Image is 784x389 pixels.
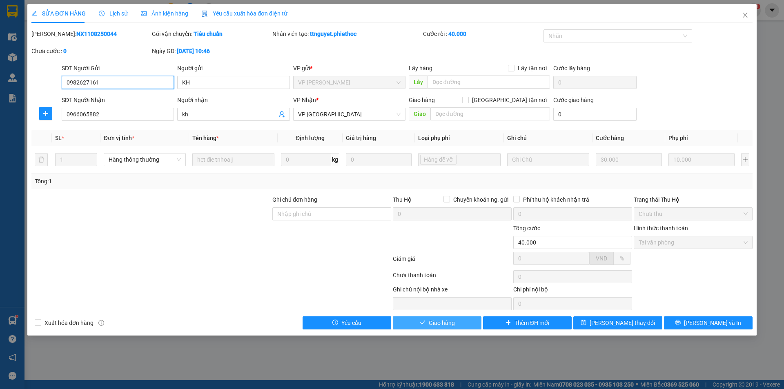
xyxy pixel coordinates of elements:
[668,135,688,141] span: Phụ phí
[392,271,512,285] div: Chưa thanh toán
[152,47,271,56] div: Ngày GD:
[303,316,391,329] button: exclamation-circleYêu cầu
[346,135,376,141] span: Giá trị hàng
[192,153,274,166] input: VD: Bàn, Ghế
[675,320,681,326] span: printer
[450,195,512,204] span: Chuyển khoản ng. gửi
[201,11,208,17] img: icon
[177,48,210,54] b: [DATE] 10:46
[553,65,590,71] label: Cước lấy hàng
[573,316,662,329] button: save[PERSON_NAME] thay đổi
[620,255,624,262] span: %
[35,153,48,166] button: delete
[513,225,540,231] span: Tổng cước
[177,96,290,104] div: Người nhận
[409,97,435,103] span: Giao hàng
[634,225,688,231] label: Hình thức thanh toán
[99,11,105,16] span: clock-circle
[514,318,549,327] span: Thêm ĐH mới
[99,10,128,17] span: Lịch sử
[293,97,316,103] span: VP Nhận
[520,195,592,204] span: Phí thu hộ khách nhận trả
[393,196,412,203] span: Thu Hộ
[742,12,748,18] span: close
[513,285,632,297] div: Chi phí nội bộ
[469,96,550,104] span: [GEOGRAPHIC_DATA] tận nơi
[420,320,425,326] span: check
[141,11,147,16] span: picture
[192,135,219,141] span: Tên hàng
[310,31,356,37] b: ttnguyet.phiethoc
[664,316,753,329] button: printer[PERSON_NAME] và In
[41,318,97,327] span: Xuất hóa đơn hàng
[428,76,550,89] input: Dọc đường
[429,318,455,327] span: Giao hàng
[62,96,174,104] div: SĐT Người Nhận
[392,254,512,269] div: Giảm giá
[415,130,503,146] th: Loại phụ phí
[76,31,117,37] b: NX1108250044
[346,153,412,166] input: 0
[272,196,317,203] label: Ghi chú đơn hàng
[332,320,338,326] span: exclamation-circle
[63,48,67,54] b: 0
[31,47,150,56] div: Chưa cước :
[596,153,662,166] input: 0
[553,108,637,121] input: Cước giao hàng
[40,110,52,117] span: plus
[483,316,572,329] button: plusThêm ĐH mới
[596,255,607,262] span: VND
[393,285,512,297] div: Ghi chú nội bộ nhà xe
[296,135,325,141] span: Định lượng
[278,111,285,118] span: user-add
[298,76,401,89] span: VP Nguyễn Xiển
[448,31,466,37] b: 40.000
[272,207,391,220] input: Ghi chú đơn hàng
[31,29,150,38] div: [PERSON_NAME]:
[506,320,511,326] span: plus
[272,29,421,38] div: Nhân viên tạo:
[409,107,430,120] span: Giao
[393,316,481,329] button: checkGiao hàng
[596,135,624,141] span: Cước hàng
[39,107,52,120] button: plus
[423,29,542,38] div: Cước rồi :
[639,208,748,220] span: Chưa thu
[35,177,303,186] div: Tổng: 1
[177,64,290,73] div: Người gửi
[590,318,655,327] span: [PERSON_NAME] thay đổi
[684,318,741,327] span: [PERSON_NAME] và In
[62,64,174,73] div: SĐT Người Gửi
[341,318,361,327] span: Yêu cầu
[201,10,287,17] span: Yêu cầu xuất hóa đơn điện tử
[514,64,550,73] span: Lấy tận nơi
[581,320,586,326] span: save
[734,4,757,27] button: Close
[331,153,339,166] span: kg
[420,155,457,164] span: Hàng dễ vỡ
[553,76,637,89] input: Cước lấy hàng
[409,65,432,71] span: Lấy hàng
[741,153,749,166] button: plus
[98,320,104,326] span: info-circle
[141,10,188,17] span: Ảnh kiện hàng
[298,108,401,120] span: VP Thái Bình
[430,107,550,120] input: Dọc đường
[31,11,37,16] span: edit
[507,153,589,166] input: Ghi Chú
[639,236,748,249] span: Tại văn phòng
[194,31,223,37] b: Tiêu chuẩn
[634,195,753,204] div: Trạng thái Thu Hộ
[109,153,181,166] span: Hàng thông thường
[55,135,62,141] span: SL
[31,10,86,17] span: SỬA ĐƠN HÀNG
[553,97,594,103] label: Cước giao hàng
[104,135,134,141] span: Đơn vị tính
[504,130,592,146] th: Ghi chú
[293,64,405,73] div: VP gửi
[152,29,271,38] div: Gói vận chuyển:
[424,155,453,164] span: Hàng dễ vỡ
[409,76,428,89] span: Lấy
